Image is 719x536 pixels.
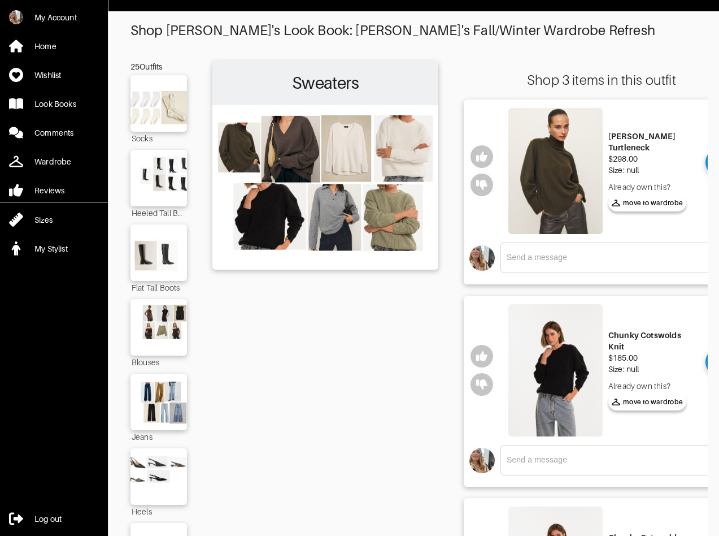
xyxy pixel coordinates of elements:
img: Conrad Cashmere Turtleneck [508,108,603,234]
div: Already own this? [608,181,697,193]
div: 25 Outfits [130,61,187,72]
div: Heels [130,505,187,517]
span: move to wardrobe [612,198,683,208]
div: Log out [34,513,62,525]
img: Outfit Heeled Tall Boot [127,155,191,201]
img: Outfit Flat Tall Boots [127,230,191,275]
h2: Sweaters [218,67,433,100]
div: $298.00 [608,153,697,165]
div: Wishlist [34,70,61,81]
img: xWemDYNAqtuhRT7mQ8QZfc8g [9,10,23,24]
div: Reviews [34,185,64,196]
div: Comments [34,127,73,139]
div: Sizes [34,214,53,226]
button: move to wardrobe [608,194,687,211]
img: Outfit Blouses [127,305,191,350]
div: Chunky Cotswolds Knit [608,330,697,352]
img: Outfit Heels [127,454,191,499]
div: Already own this? [608,381,697,392]
div: Heeled Tall Boot [130,206,187,219]
div: Jeans [130,430,187,443]
img: Chunky Cotswolds Knit [508,304,603,436]
img: avatar [469,448,495,473]
img: Outfit Sweaters [218,111,433,262]
div: Flat Tall Boots [130,281,187,293]
div: Wardrobe [34,156,71,167]
div: My Stylist [34,243,68,254]
div: Size: null [608,364,697,375]
img: Outfit Socks [127,81,191,126]
div: Home [34,41,56,52]
div: [PERSON_NAME] Turtleneck [608,131,697,153]
div: Look Books [34,98,76,110]
div: My Account [34,12,77,23]
div: Socks [130,132,187,144]
button: move to wardrobe [608,394,687,410]
div: Blouses [130,356,187,368]
div: Size: null [608,165,697,176]
div: $185.00 [608,352,697,364]
span: move to wardrobe [612,397,683,407]
img: Outfit Jeans [127,379,191,425]
div: Shop [PERSON_NAME]'s Look Book: [PERSON_NAME]'s Fall/Winter Wardrobe Refresh [130,23,696,38]
img: avatar [469,245,495,271]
